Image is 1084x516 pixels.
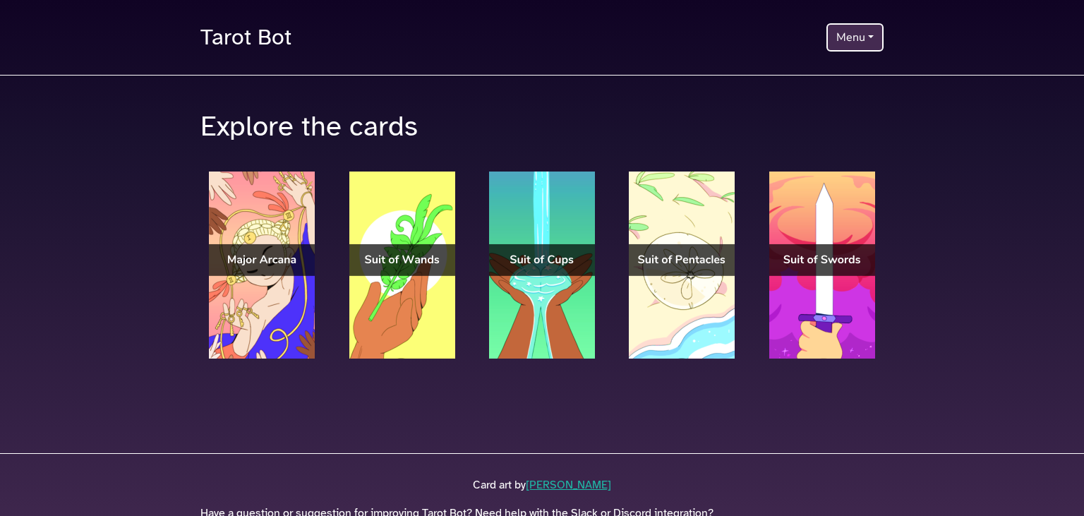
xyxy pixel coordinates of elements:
img: Major Arcana [209,172,315,359]
p: Card art by [200,476,884,493]
img: Suit of Pentacles [629,172,735,359]
h1: Explore the cards [200,109,884,143]
a: Tarot Bot [200,17,291,58]
button: Menu [826,23,884,52]
img: Suit of Cups [489,172,595,359]
a: [PERSON_NAME] [526,478,611,492]
img: Suit of Swords [769,172,875,359]
img: Suit of Wands [349,172,455,359]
